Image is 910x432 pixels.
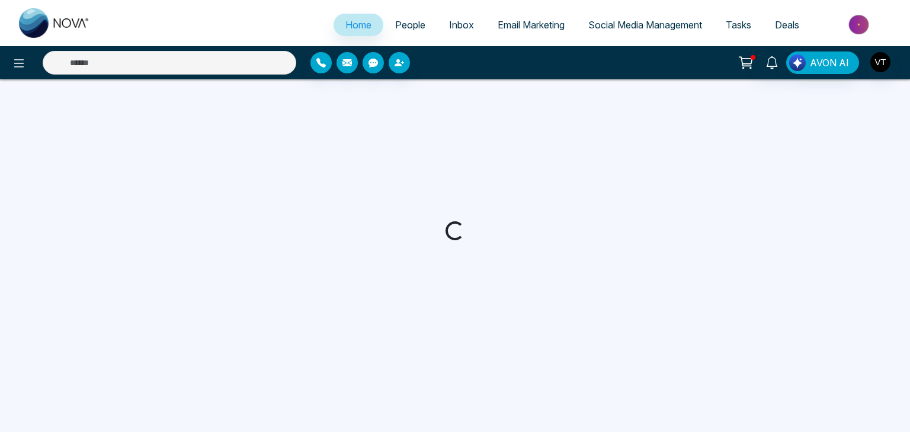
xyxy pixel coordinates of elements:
[498,19,565,31] span: Email Marketing
[714,14,763,36] a: Tasks
[449,19,474,31] span: Inbox
[726,19,751,31] span: Tasks
[383,14,437,36] a: People
[763,14,811,36] a: Deals
[588,19,702,31] span: Social Media Management
[810,56,849,70] span: AVON AI
[486,14,576,36] a: Email Marketing
[817,11,903,38] img: Market-place.gif
[334,14,383,36] a: Home
[437,14,486,36] a: Inbox
[395,19,425,31] span: People
[789,54,806,71] img: Lead Flow
[775,19,799,31] span: Deals
[19,8,90,38] img: Nova CRM Logo
[345,19,371,31] span: Home
[576,14,714,36] a: Social Media Management
[870,52,890,72] img: User Avatar
[786,51,859,74] button: AVON AI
